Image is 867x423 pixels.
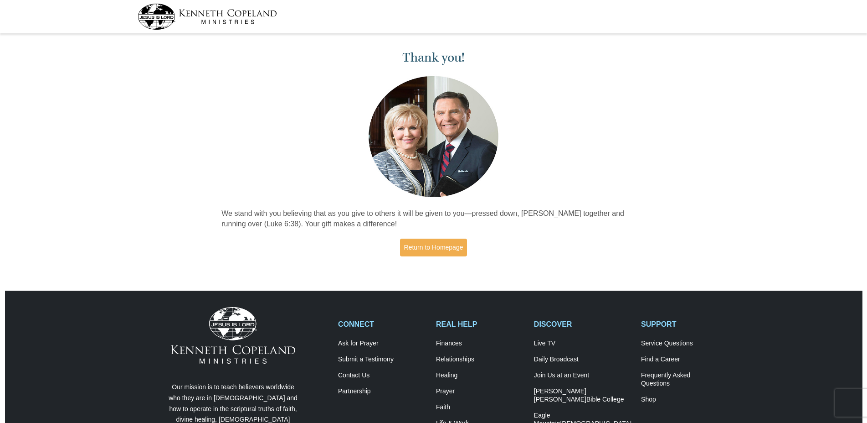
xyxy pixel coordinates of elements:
a: Healing [436,371,524,380]
a: Shop [641,396,729,404]
a: Return to Homepage [400,239,467,256]
a: Join Us at an Event [534,371,631,380]
a: Prayer [436,387,524,396]
h1: Thank you! [221,50,646,65]
span: Bible College [586,396,624,403]
a: Contact Us [338,371,426,380]
a: Faith [436,403,524,412]
a: [PERSON_NAME] [PERSON_NAME]Bible College [534,387,631,404]
a: Ask for Prayer [338,339,426,348]
a: Daily Broadcast [534,355,631,364]
h2: CONNECT [338,320,426,329]
h2: DISCOVER [534,320,631,329]
a: Frequently AskedQuestions [641,371,729,388]
a: Service Questions [641,339,729,348]
a: Partnership [338,387,426,396]
a: Submit a Testimony [338,355,426,364]
img: kcm-header-logo.svg [138,4,277,30]
a: Relationships [436,355,524,364]
a: Finances [436,339,524,348]
h2: REAL HELP [436,320,524,329]
h2: SUPPORT [641,320,729,329]
img: Kenneth and Gloria [366,74,501,199]
p: We stand with you believing that as you give to others it will be given to you—pressed down, [PER... [221,209,646,230]
img: Kenneth Copeland Ministries [171,307,295,364]
a: Find a Career [641,355,729,364]
a: Live TV [534,339,631,348]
